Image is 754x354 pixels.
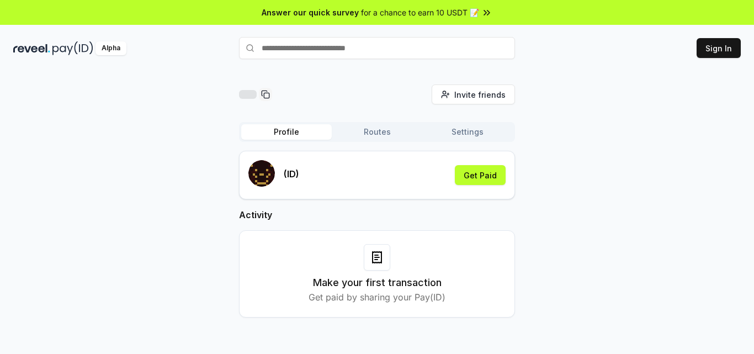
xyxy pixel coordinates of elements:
button: Sign In [697,38,741,58]
p: (ID) [284,167,299,181]
img: pay_id [52,41,93,55]
img: reveel_dark [13,41,50,55]
span: Answer our quick survey [262,7,359,18]
button: Invite friends [432,84,515,104]
button: Profile [241,124,332,140]
h2: Activity [239,208,515,221]
button: Settings [422,124,513,140]
button: Routes [332,124,422,140]
span: Invite friends [454,89,506,101]
span: for a chance to earn 10 USDT 📝 [361,7,479,18]
h3: Make your first transaction [313,275,442,290]
p: Get paid by sharing your Pay(ID) [309,290,445,304]
div: Alpha [95,41,126,55]
button: Get Paid [455,165,506,185]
